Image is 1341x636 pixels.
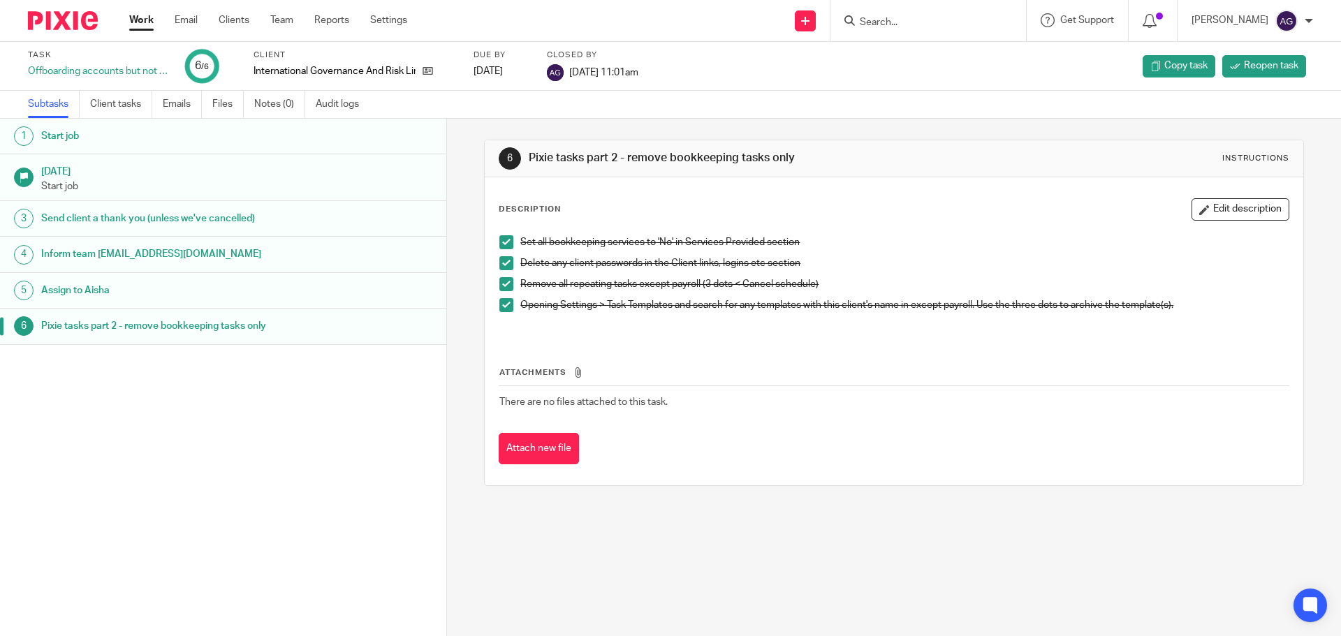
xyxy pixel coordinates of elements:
[254,64,416,78] p: International Governance And Risk Limited
[547,64,564,81] img: svg%3E
[28,50,168,61] label: Task
[254,50,456,61] label: Client
[14,245,34,265] div: 4
[14,126,34,146] div: 1
[474,50,529,61] label: Due by
[529,151,924,165] h1: Pixie tasks part 2 - remove bookkeeping tasks only
[520,256,1288,270] p: Delete any client passwords in the Client links, logins etc section
[499,147,521,170] div: 6
[370,13,407,27] a: Settings
[201,63,209,71] small: /6
[569,67,638,77] span: [DATE] 11:01am
[90,91,152,118] a: Client tasks
[858,17,984,29] input: Search
[41,208,302,229] h1: Send client a thank you (unless we've cancelled)
[499,433,579,464] button: Attach new file
[1143,55,1215,77] a: Copy task
[14,316,34,336] div: 6
[41,244,302,265] h1: Inform team [EMAIL_ADDRESS][DOMAIN_NAME]
[520,298,1288,312] p: Opening Settings > Task Templates and search for any templates with this client's name in except ...
[41,126,302,147] h1: Start job
[14,281,34,300] div: 5
[254,91,305,118] a: Notes (0)
[41,280,302,301] h1: Assign to Aisha
[1244,59,1298,73] span: Reopen task
[129,13,154,27] a: Work
[41,316,302,337] h1: Pixie tasks part 2 - remove bookkeeping tasks only
[212,91,244,118] a: Files
[219,13,249,27] a: Clients
[314,13,349,27] a: Reports
[28,11,98,30] img: Pixie
[499,204,561,215] p: Description
[1275,10,1298,32] img: svg%3E
[316,91,369,118] a: Audit logs
[1192,198,1289,221] button: Edit description
[270,13,293,27] a: Team
[14,209,34,228] div: 3
[28,91,80,118] a: Subtasks
[1060,15,1114,25] span: Get Support
[1192,13,1268,27] p: [PERSON_NAME]
[520,235,1288,249] p: Set all bookkeeping services to 'No' in Services Provided section
[195,58,209,74] div: 6
[28,64,168,78] div: Offboarding accounts but not payroll
[474,64,529,78] div: [DATE]
[163,91,202,118] a: Emails
[175,13,198,27] a: Email
[1164,59,1208,73] span: Copy task
[499,397,668,407] span: There are no files attached to this task.
[41,179,432,193] p: Start job
[520,277,1288,291] p: Remove all repeating tasks except payroll (3 dots < Cancel schedule)
[1222,153,1289,164] div: Instructions
[547,50,638,61] label: Closed by
[1222,55,1306,77] a: Reopen task
[499,369,566,376] span: Attachments
[41,161,432,179] h1: [DATE]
